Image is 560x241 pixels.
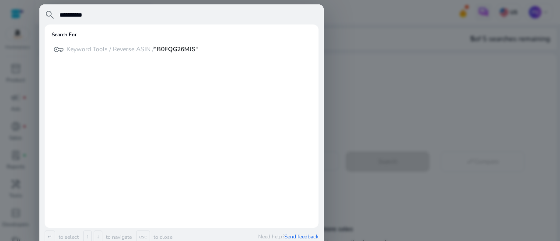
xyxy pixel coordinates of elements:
p: Need help? [258,233,318,240]
p: to select [57,234,79,241]
p: to close [152,234,172,241]
span: vpn_key [53,44,64,55]
p: Keyword Tools / Reverse ASIN / [66,45,198,54]
h6: Search For [52,31,77,38]
b: “B0FQG26MJS“ [154,45,198,53]
p: to navigate [104,234,132,241]
span: Send feedback [284,233,318,240]
span: search [45,10,55,20]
